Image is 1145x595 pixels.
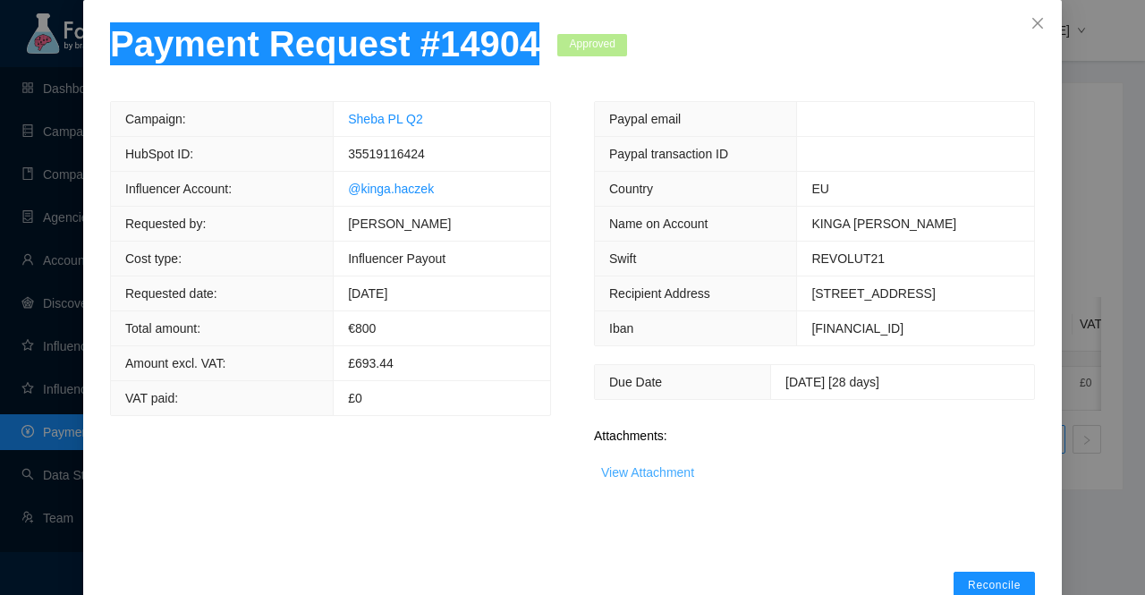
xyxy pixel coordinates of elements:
[609,112,681,126] span: Paypal email
[609,286,710,301] span: Recipient Address
[125,251,182,266] span: Cost type:
[348,356,394,370] span: £693.44
[811,286,935,301] span: [STREET_ADDRESS]
[811,251,885,266] span: REVOLUT21
[348,217,451,231] span: [PERSON_NAME]
[811,217,956,231] span: KINGA [PERSON_NAME]
[125,112,186,126] span: Campaign:
[609,147,728,161] span: Paypal transaction ID
[1030,16,1045,30] span: close
[348,147,425,161] span: 35519116424
[348,321,376,336] span: € 800
[348,251,445,266] span: Influencer Payout
[125,147,193,161] span: HubSpot ID:
[557,34,627,56] span: Approved
[348,112,423,126] a: Sheba PL Q2
[125,391,178,405] span: VAT paid:
[348,391,362,405] span: £0
[968,578,1021,592] span: Reconcile
[811,321,903,336] span: [FINANCIAL_ID]
[348,182,434,196] a: @kinga.haczek
[110,22,539,65] p: Payment Request # 14904
[811,182,828,196] span: EU
[609,375,662,389] span: Due Date
[125,286,217,301] span: Requested date:
[125,182,232,196] span: Influencer Account:
[601,465,694,480] a: View Attachment
[125,356,225,370] span: Amount excl. VAT:
[785,375,879,389] span: [DATE] [28 days]
[609,182,653,196] span: Country
[609,251,636,266] span: Swift
[125,217,206,231] span: Requested by:
[125,321,200,336] span: Total amount:
[609,321,633,336] span: Iban
[348,286,387,301] span: [DATE]
[609,217,708,231] span: Name on Account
